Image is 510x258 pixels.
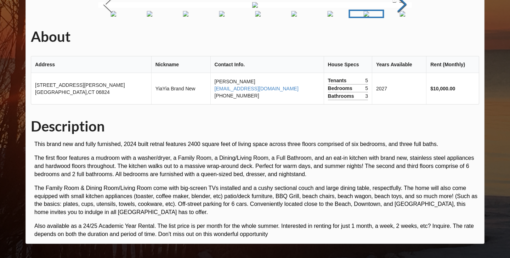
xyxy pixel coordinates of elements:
[151,56,210,73] th: Nickname
[348,10,384,18] a: Go to Slide 10
[385,10,420,18] a: Go to Slide 11
[34,222,479,239] p: Also available as a 24/25 Academic Year Rental. The list price is per month for the whole summer....
[240,10,276,18] a: Go to Slide 7
[34,140,479,148] p: This brand new and fully furnished, 2024 built retnal features 2400 square feet of living space a...
[255,11,261,17] img: 12SandyWay%2F2024-03-28%2012.59.39.jpg
[328,85,354,92] span: Bedrooms
[430,86,455,91] b: $10,000.00
[31,117,479,135] h1: Description
[327,11,333,17] img: 12SandyWay%2F2024-03-28%2013.16.45-2.jpg
[183,11,188,17] img: 12SandyWay%2F2024-03-28%2012.42.21.jpg
[365,92,368,100] span: 3
[365,77,368,84] span: 5
[204,10,239,18] a: Go to Slide 6
[291,11,297,17] img: 12SandyWay%2F2024-03-28%2013.06.04.jpg
[35,89,110,95] span: [GEOGRAPHIC_DATA] , CT 06824
[365,85,368,92] span: 5
[372,73,426,104] td: 2027
[328,92,356,100] span: Bathrooms
[426,56,479,73] th: Rent (Monthly)
[328,77,348,84] span: Tenants
[276,10,312,18] a: Go to Slide 8
[151,73,210,104] td: YiaYia Brand New
[31,56,151,73] th: Address
[23,10,337,18] div: Thumbnail Navigation
[132,10,167,18] a: Go to Slide 4
[96,10,131,18] a: Go to Slide 3
[324,56,372,73] th: House Specs
[168,10,203,18] a: Go to Slide 5
[219,11,225,17] img: 12SandyWay%2F2024-03-28%2012.54.05.jpg
[31,28,479,46] h1: About
[215,86,299,91] a: [EMAIL_ADDRESS][DOMAIN_NAME]
[252,2,258,8] img: 12SandyWay%2F2024-03-28%2013.17.19-1.jpg
[35,82,125,88] span: [STREET_ADDRESS][PERSON_NAME]
[34,154,479,179] p: The first floor features a mudroom with a washer/dryer, a Family Room, a Dining/Living Room, a Fu...
[363,11,369,17] img: 12SandyWay%2F2024-03-28%2013.17.19-1.jpg
[312,10,348,18] a: Go to Slide 9
[34,184,479,217] p: The Family Room & Dining Room/Living Room come with big-screen TVs installed and a cushy sectiona...
[372,56,426,73] th: Years Available
[147,11,152,17] img: 12SandyWay%2F2024-03-28%2012.41.33.jpg
[210,73,324,104] td: [PERSON_NAME] [PHONE_NUMBER]
[210,56,324,73] th: Contact Info.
